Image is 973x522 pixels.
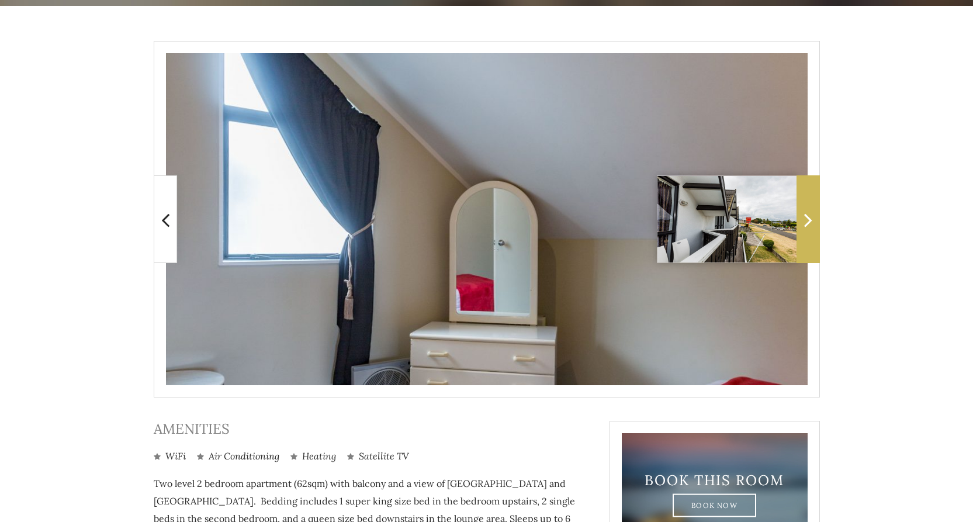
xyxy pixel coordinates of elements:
[642,472,787,489] h3: Book This Room
[197,450,279,463] li: Air Conditioning
[673,493,756,517] a: Book Now
[154,421,592,438] h3: Amenities
[154,450,186,463] li: WiFi
[290,450,336,463] li: Heating
[347,450,409,463] li: Satellite TV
